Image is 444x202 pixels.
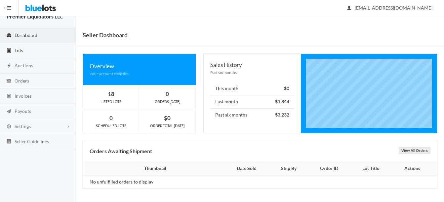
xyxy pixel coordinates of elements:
div: LISTED LOTS [83,99,139,105]
div: ORDERS [DATE] [139,99,195,105]
strong: 0 [166,90,169,97]
ion-icon: cash [6,78,12,84]
span: Payouts [15,108,31,114]
ion-icon: list box [6,139,12,145]
th: Order ID [308,162,351,175]
span: Orders [15,78,29,84]
span: Lots [15,48,23,53]
b: Orders Awaiting Shipment [90,148,152,154]
span: [EMAIL_ADDRESS][DOMAIN_NAME] [347,5,432,11]
div: SCHEDULED LOTS [83,123,139,129]
div: Overview [90,62,189,71]
ion-icon: person [346,5,352,12]
th: Ship By [270,162,308,175]
th: Actions [391,162,437,175]
strong: 0 [109,115,113,121]
a: View All Orders [399,147,430,154]
strong: 18 [108,90,114,97]
span: Dashboard [15,32,37,38]
ion-icon: flash [6,63,12,69]
ion-icon: paper plane [6,109,12,115]
td: No unfulfilled orders to display [83,175,224,188]
span: Auctions [15,63,33,68]
ion-icon: calculator [6,93,12,100]
span: Settings [15,123,31,129]
div: Your account statistics [90,71,189,77]
span: Seller Guidelines [15,139,49,144]
div: ORDER TOTAL [DATE] [139,123,195,129]
ion-icon: clipboard [6,48,12,54]
div: Past six months [210,69,294,76]
strong: Premier Liquidators LLC [7,13,63,19]
strong: $3,232 [275,112,289,118]
li: Last month [210,95,294,109]
strong: $0 [284,85,289,91]
div: Sales History [210,60,294,69]
li: This month [210,82,294,95]
span: Invoices [15,93,31,99]
ion-icon: cog [6,124,12,130]
strong: $1,844 [275,99,289,104]
th: Thumbnail [83,162,224,175]
strong: $0 [164,115,171,121]
ion-icon: speedometer [6,33,12,39]
li: Past six months [210,108,294,121]
th: Date Sold [224,162,270,175]
th: Lot Title [351,162,391,175]
h1: Seller Dashboard [83,30,128,40]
